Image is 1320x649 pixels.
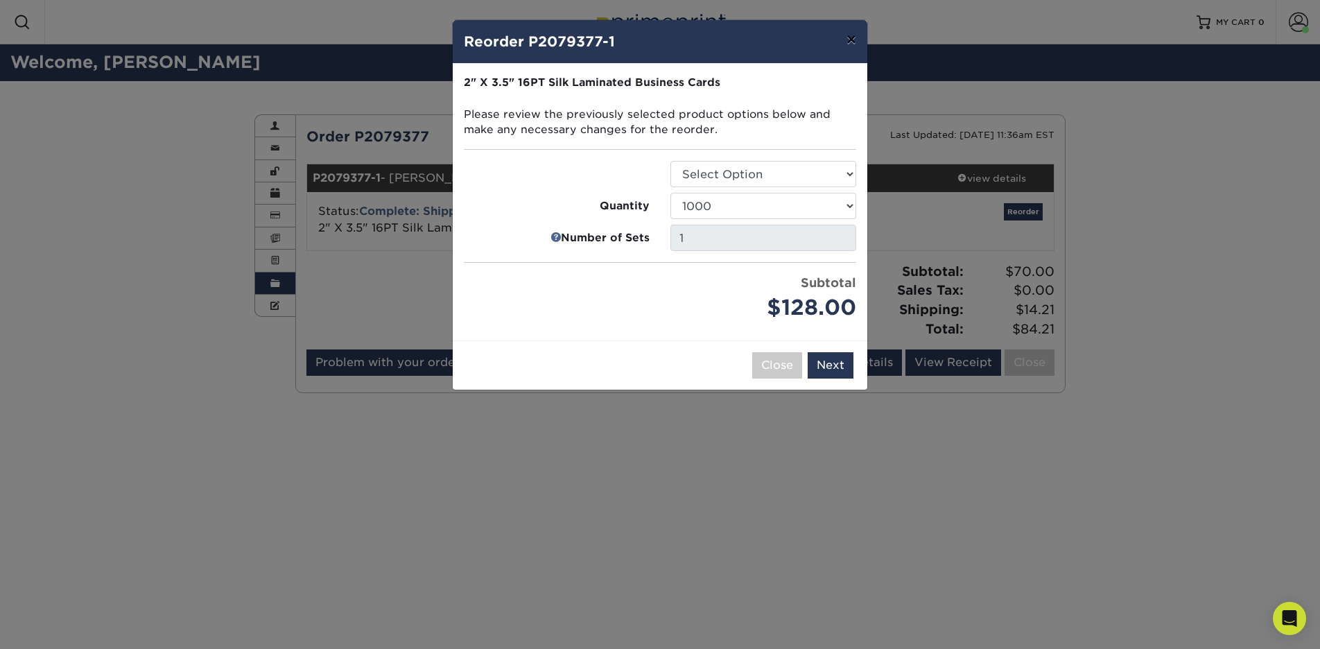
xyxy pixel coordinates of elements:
[464,75,856,138] p: Please review the previously selected product options below and make any necessary changes for th...
[808,352,853,379] button: Next
[600,198,650,214] strong: Quantity
[752,352,802,379] button: Close
[464,31,856,52] h4: Reorder P2079377-1
[801,275,856,290] strong: Subtotal
[1273,602,1306,635] div: Open Intercom Messenger
[670,292,856,324] div: $128.00
[835,20,867,59] button: ×
[561,230,650,246] strong: Number of Sets
[464,76,720,89] strong: 2" X 3.5" 16PT Silk Laminated Business Cards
